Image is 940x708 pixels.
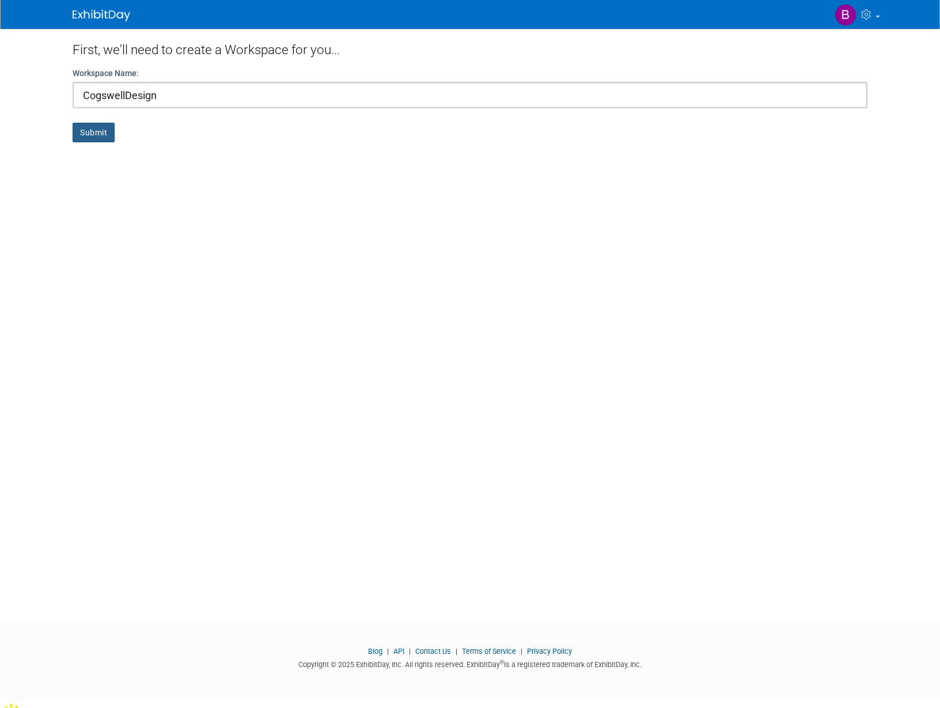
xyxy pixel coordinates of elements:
a: Privacy Policy [527,647,572,656]
a: Blog [368,647,382,656]
a: Contact Us [415,647,451,656]
sup: ® [500,659,504,665]
label: Workspace Name: [73,67,139,79]
a: Terms of Service [462,647,516,656]
span: | [453,647,460,656]
span: | [384,647,392,656]
img: Benjamin Hudgins [835,4,856,26]
button: Submit [73,123,115,142]
span: | [518,647,525,656]
a: API [393,647,404,656]
input: Name of your organization [73,82,867,108]
span: | [406,647,414,656]
div: First, we'll need to create a Workspace for you... [73,29,867,67]
img: ExhibitDay [73,10,130,21]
